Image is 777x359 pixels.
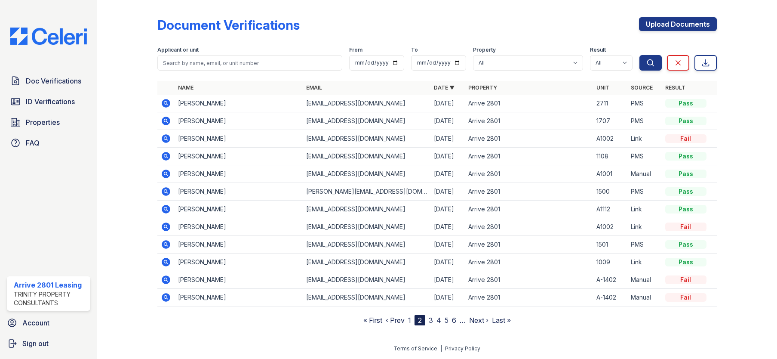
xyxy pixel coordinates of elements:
td: [DATE] [430,254,465,271]
td: [PERSON_NAME] [175,130,302,148]
td: [PERSON_NAME] [175,254,302,271]
a: Email [306,84,322,91]
td: [PERSON_NAME] [175,183,302,201]
a: Property [468,84,497,91]
a: 4 [436,316,441,325]
a: Unit [596,84,609,91]
td: [EMAIL_ADDRESS][DOMAIN_NAME] [303,112,430,130]
td: [DATE] [430,218,465,236]
div: 2 [415,315,425,325]
span: Doc Verifications [26,76,81,86]
a: Terms of Service [393,345,437,352]
td: [EMAIL_ADDRESS][DOMAIN_NAME] [303,218,430,236]
td: Arrive 2801 [465,201,593,218]
td: [EMAIL_ADDRESS][DOMAIN_NAME] [303,201,430,218]
img: CE_Logo_Blue-a8612792a0a2168367f1c8372b55b34899dd931a85d93a1a3d3e32e68fde9ad4.png [3,28,94,45]
td: A1112 [593,201,627,218]
td: PMS [627,148,662,165]
td: [EMAIL_ADDRESS][DOMAIN_NAME] [303,254,430,271]
div: Pass [665,240,706,249]
a: Privacy Policy [445,345,480,352]
td: [PERSON_NAME] [175,218,302,236]
td: 1501 [593,236,627,254]
div: Trinity Property Consultants [14,290,87,307]
td: [PERSON_NAME] [175,236,302,254]
td: [EMAIL_ADDRESS][DOMAIN_NAME] [303,130,430,148]
td: A1002 [593,218,627,236]
td: [DATE] [430,130,465,148]
td: Arrive 2801 [465,254,593,271]
a: Doc Verifications [7,72,90,90]
div: Pass [665,117,706,125]
td: [DATE] [430,236,465,254]
td: Manual [627,271,662,289]
td: [PERSON_NAME] [175,165,302,183]
td: Link [627,218,662,236]
td: PMS [627,95,662,112]
div: Pass [665,258,706,266]
td: [DATE] [430,112,465,130]
a: Upload Documents [639,17,717,31]
div: Pass [665,152,706,161]
span: Account [22,318,49,328]
td: 2711 [593,95,627,112]
span: ID Verifications [26,96,75,107]
label: Applicant or unit [157,46,199,53]
a: Sign out [3,335,94,352]
td: [PERSON_NAME] [175,271,302,289]
div: Fail [665,293,706,302]
td: [PERSON_NAME] [175,112,302,130]
td: A1001 [593,165,627,183]
td: [DATE] [430,201,465,218]
td: [PERSON_NAME] [175,201,302,218]
td: [DATE] [430,183,465,201]
td: PMS [627,236,662,254]
a: 5 [445,316,448,325]
div: Pass [665,205,706,214]
td: PMS [627,112,662,130]
label: Result [590,46,606,53]
td: Arrive 2801 [465,112,593,130]
td: [EMAIL_ADDRESS][DOMAIN_NAME] [303,236,430,254]
a: FAQ [7,134,90,152]
td: 1707 [593,112,627,130]
td: Arrive 2801 [465,236,593,254]
a: Account [3,314,94,331]
a: 1 [408,316,411,325]
input: Search by name, email, or unit number [157,55,342,71]
a: Next › [469,316,488,325]
td: [DATE] [430,271,465,289]
td: A1002 [593,130,627,148]
a: ‹ Prev [386,316,405,325]
td: [EMAIL_ADDRESS][DOMAIN_NAME] [303,271,430,289]
div: Fail [665,223,706,231]
a: « First [363,316,382,325]
td: Link [627,201,662,218]
td: Arrive 2801 [465,165,593,183]
td: [EMAIL_ADDRESS][DOMAIN_NAME] [303,289,430,306]
td: Link [627,254,662,271]
span: Properties [26,117,60,127]
a: Result [665,84,685,91]
td: PMS [627,183,662,201]
a: Source [631,84,653,91]
a: Name [178,84,193,91]
td: 1009 [593,254,627,271]
a: Date ▼ [434,84,455,91]
div: | [440,345,442,352]
label: Property [473,46,496,53]
td: [DATE] [430,165,465,183]
td: [PERSON_NAME] [175,95,302,112]
div: Document Verifications [157,17,300,33]
div: Pass [665,99,706,108]
td: A-1402 [593,289,627,306]
td: Arrive 2801 [465,218,593,236]
td: Arrive 2801 [465,130,593,148]
td: Manual [627,289,662,306]
td: [EMAIL_ADDRESS][DOMAIN_NAME] [303,165,430,183]
label: From [349,46,362,53]
td: A-1402 [593,271,627,289]
div: Fail [665,134,706,143]
div: Arrive 2801 Leasing [14,280,87,290]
